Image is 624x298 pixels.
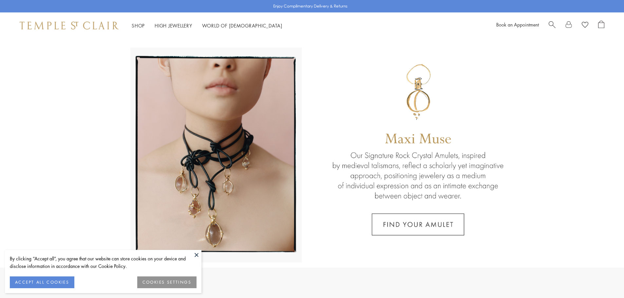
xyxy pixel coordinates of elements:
[132,22,282,30] nav: Main navigation
[10,276,74,288] button: ACCEPT ALL COOKIES
[10,255,197,270] div: By clicking “Accept all”, you agree that our website can store cookies on your device and disclos...
[496,21,539,28] a: Book an Appointment
[20,22,119,29] img: Temple St. Clair
[132,22,145,29] a: ShopShop
[273,3,348,9] p: Enjoy Complimentary Delivery & Returns
[549,21,556,30] a: Search
[582,21,588,30] a: View Wishlist
[598,21,604,30] a: Open Shopping Bag
[155,22,192,29] a: High JewelleryHigh Jewellery
[137,276,197,288] button: COOKIES SETTINGS
[202,22,282,29] a: World of [DEMOGRAPHIC_DATA]World of [DEMOGRAPHIC_DATA]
